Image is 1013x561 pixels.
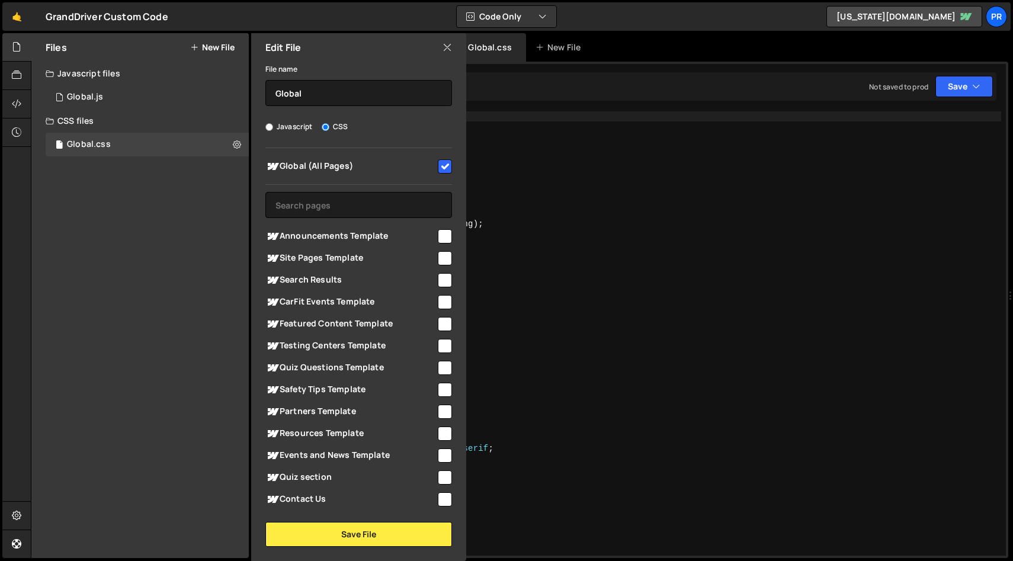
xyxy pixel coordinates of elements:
[67,139,111,150] div: Global.css
[265,317,436,331] span: Featured Content Template
[265,295,436,309] span: CarFit Events Template
[322,123,329,131] input: CSS
[190,43,235,52] button: New File
[265,192,452,218] input: Search pages
[826,6,982,27] a: [US_STATE][DOMAIN_NAME]
[265,159,436,174] span: Global (All Pages)
[265,522,452,547] button: Save File
[31,62,249,85] div: Javascript files
[869,82,928,92] div: Not saved to prod
[265,121,313,133] label: Javascript
[265,470,436,485] span: Quiz section
[265,405,436,419] span: Partners Template
[536,41,585,53] div: New File
[265,448,436,463] span: Events and News Template
[265,229,436,243] span: Announcements Template
[265,339,436,353] span: Testing Centers Template
[265,80,452,106] input: Name
[265,427,436,441] span: Resources Template
[935,76,993,97] button: Save
[2,2,31,31] a: 🤙
[265,361,436,375] span: Quiz Questions Template
[265,41,301,54] h2: Edit File
[31,109,249,133] div: CSS files
[265,492,436,506] span: Contact Us
[265,251,436,265] span: Site Pages Template
[468,41,512,53] div: Global.css
[322,121,348,133] label: CSS
[986,6,1007,27] a: PR
[265,123,273,131] input: Javascript
[265,383,436,397] span: Safety Tips Template
[46,41,67,54] h2: Files
[265,63,297,75] label: File name
[457,6,556,27] button: Code Only
[46,133,249,156] div: 16776/45854.css
[46,9,168,24] div: GrandDriver Custom Code
[46,85,249,109] div: 16776/45855.js
[265,273,436,287] span: Search Results
[67,92,103,102] div: Global.js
